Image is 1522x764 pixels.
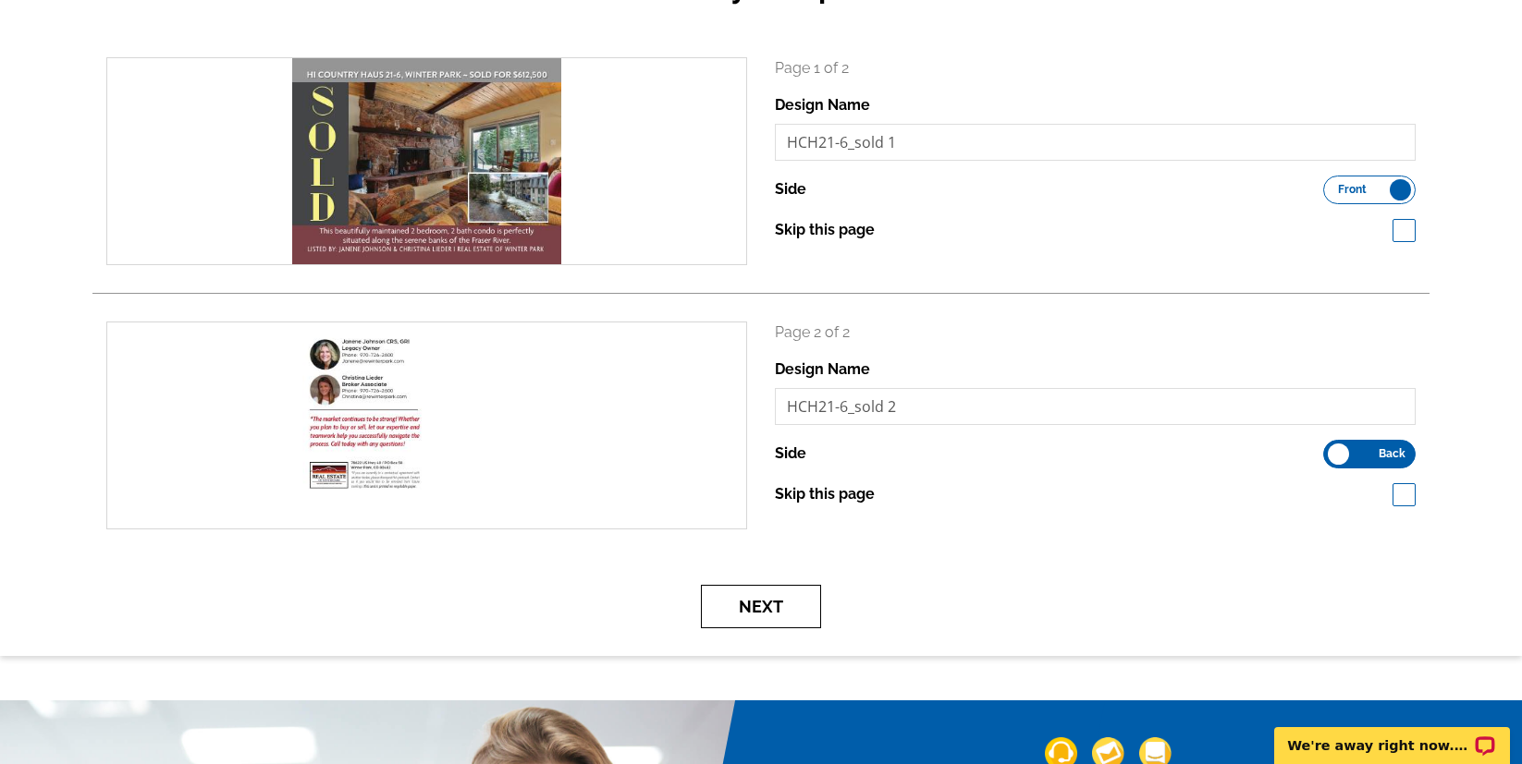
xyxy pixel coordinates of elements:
label: Side [775,178,806,200]
label: Skip this page [775,219,875,241]
p: Page 1 of 2 [775,57,1416,79]
span: Front [1338,185,1367,194]
label: Design Name [775,358,870,381]
label: Skip this page [775,483,875,505]
button: Next [701,585,821,628]
label: Design Name [775,94,870,116]
span: Back [1379,449,1405,458]
p: Page 2 of 2 [775,321,1416,344]
input: File Name [775,124,1416,161]
label: Side [775,443,806,465]
input: File Name [775,388,1416,425]
iframe: LiveChat chat widget [1262,706,1522,764]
